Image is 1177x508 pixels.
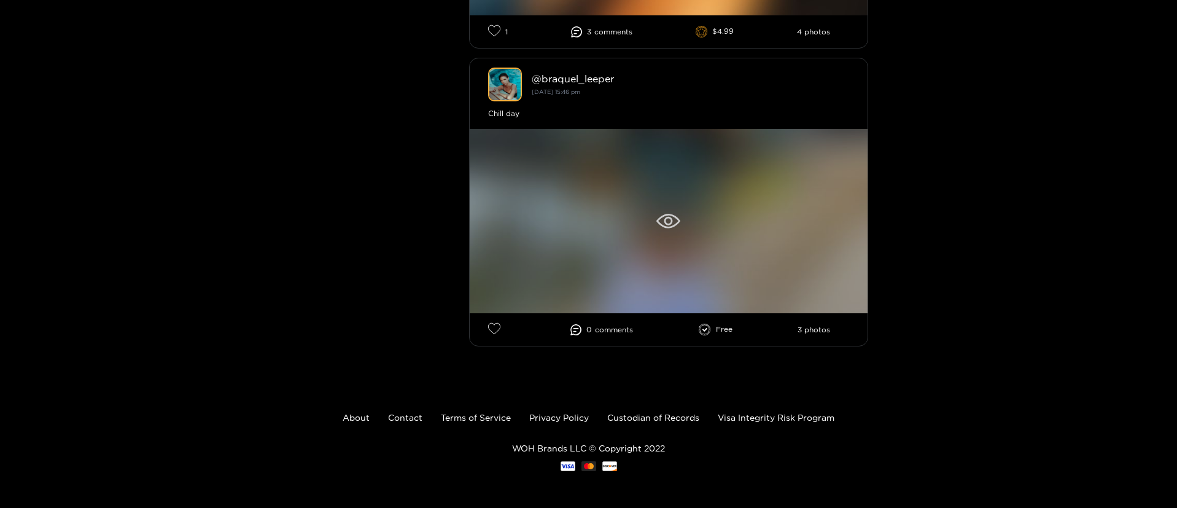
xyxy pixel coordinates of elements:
a: About [343,413,370,422]
li: $4.99 [696,26,734,38]
li: Free [699,324,732,336]
a: Custodian of Records [607,413,699,422]
li: 0 [570,324,633,335]
a: Terms of Service [441,413,511,422]
div: Chill day [488,107,849,120]
a: Privacy Policy [529,413,589,422]
li: 4 photos [797,28,830,36]
li: 1 [488,25,508,39]
span: comment s [594,28,632,36]
li: 3 [571,26,632,37]
li: 3 photos [798,326,830,334]
img: braquel_leeper [488,68,522,101]
div: @ braquel_leeper [532,73,849,84]
small: [DATE] 15:46 pm [532,88,580,95]
a: Visa Integrity Risk Program [718,413,834,422]
span: comment s [595,326,633,334]
a: Contact [388,413,422,422]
